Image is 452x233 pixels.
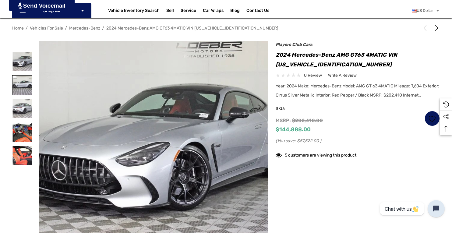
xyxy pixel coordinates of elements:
a: Players Club Cars [276,42,313,47]
img: For Sale: 2024 Mercedes-Benz AMG GT63 4MATIC VIN W1KRJ7JB0RF000528 [12,76,32,95]
a: Wish List [425,111,440,126]
div: 5 customers are viewing this product [276,150,356,159]
a: Sell [166,5,181,17]
span: Write a Review [328,73,357,78]
span: Sell [166,8,174,15]
a: Service [181,8,196,15]
a: Previous [422,25,430,31]
span: Car Wraps [203,8,224,15]
span: Year: 2024 Make: Mercedes-Benz Model: AMG GT 63 4MATIC Mileage: 7,604 Exterior: Cirrus Silver Met... [276,83,439,98]
a: Vehicles For Sale [30,26,63,31]
h1: 2024 Mercedes-Benz AMG GT63 4MATIC VIN [US_VEHICLE_IDENTIFICATION_NUMBER] [276,50,440,69]
a: Blog [230,8,240,15]
span: $144,888.00 [276,126,311,133]
a: Vehicle Inventory Search [108,8,160,15]
img: For Sale: 2024 Mercedes-Benz AMG GT63 4MATIC VIN W1KRJ7JB0RF000528 [12,146,32,165]
a: Car Wraps [203,5,230,17]
svg: Recently Viewed [443,101,449,108]
svg: Social Media [443,114,449,120]
a: USD [412,5,440,17]
a: Next [431,25,440,31]
span: MSRP: [276,118,291,123]
nav: Breadcrumb [12,23,440,34]
span: (You save: [276,138,296,143]
span: 0 review [304,72,322,79]
span: ) [320,138,321,143]
span: $202,410.00 [292,118,323,123]
img: For Sale: 2024 Mercedes-Benz AMG GT63 4MATIC VIN W1KRJ7JB0RF000528 [12,52,32,71]
svg: Top [440,126,452,132]
a: Write a Review [328,72,357,79]
img: PjwhLS0gR2VuZXJhdG9yOiBHcmF2aXQuaW8gLS0+PHN2ZyB4bWxucz0iaHR0cDovL3d3dy53My5vcmcvMjAwMC9zdmciIHhtb... [18,2,22,9]
img: For Sale: 2024 Mercedes-Benz AMG GT63 4MATIC VIN W1KRJ7JB0RF000528 [12,99,32,118]
img: For Sale: 2024 Mercedes-Benz AMG GT63 4MATIC VIN W1KRJ7JB0RF000528 [12,122,32,142]
span: SKU: [276,104,306,113]
svg: Icon Arrow Down [80,9,85,13]
a: Contact Us [246,8,269,15]
svg: Wish List [429,115,436,122]
a: Mercedes-Benz [69,26,100,31]
a: Home [12,26,24,31]
span: $57,522.00 [297,138,319,143]
a: 2024 Mercedes-Benz AMG GT63 4MATIC VIN [US_VEHICLE_IDENTIFICATION_NUMBER] [106,26,278,31]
